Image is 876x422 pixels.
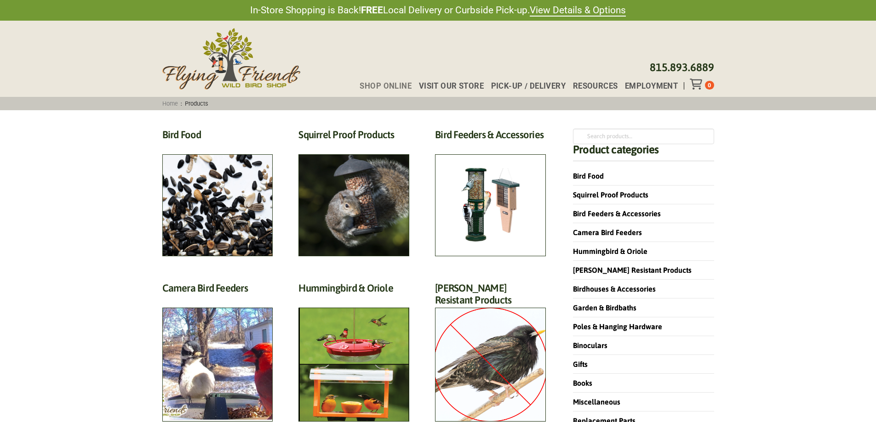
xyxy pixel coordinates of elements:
[159,100,212,107] span: :
[690,79,705,90] div: Toggle Off Canvas Content
[419,82,484,90] span: Visit Our Store
[573,228,642,236] a: Camera Bird Feeders
[352,82,411,90] a: Shop Online
[573,172,604,180] a: Bird Food
[650,61,714,73] a: 815.893.6889
[530,5,626,17] a: View Details & Options
[573,398,620,406] a: Miscellaneous
[182,100,212,107] span: Products
[298,129,409,146] h2: Squirrel Proof Products
[435,129,546,256] a: Visit product category Bird Feeders & Accessories
[298,282,409,299] h2: Hummingbird & Oriole
[573,129,714,144] input: Search products…
[361,5,383,16] strong: FREE
[573,322,662,331] a: Poles & Hanging Hardware
[618,82,678,90] a: Employment
[573,266,692,274] a: [PERSON_NAME] Resistant Products
[250,4,626,17] span: In-Store Shopping is Back! Local Delivery or Curbside Pick-up.
[625,82,678,90] span: Employment
[162,282,273,299] h2: Camera Bird Feeders
[573,285,656,293] a: Birdhouses & Accessories
[484,82,566,90] a: Pick-up / Delivery
[573,82,618,90] span: Resources
[573,379,592,387] a: Books
[360,82,412,90] span: Shop Online
[491,82,566,90] span: Pick-up / Delivery
[412,82,484,90] a: Visit Our Store
[573,360,588,368] a: Gifts
[435,282,546,422] a: Visit product category Starling Resistant Products
[162,129,273,146] h2: Bird Food
[435,129,546,146] h2: Bird Feeders & Accessories
[566,82,618,90] a: Resources
[298,129,409,256] a: Visit product category Squirrel Proof Products
[435,282,546,311] h2: [PERSON_NAME] Resistant Products
[573,304,636,312] a: Garden & Birdbaths
[573,341,607,349] a: Binoculars
[573,191,648,199] a: Squirrel Proof Products
[573,209,661,218] a: Bird Feeders & Accessories
[162,282,273,422] a: Visit product category Camera Bird Feeders
[162,129,273,256] a: Visit product category Bird Food
[573,144,714,161] h4: Product categories
[573,247,647,255] a: Hummingbird & Oriole
[298,282,409,422] a: Visit product category Hummingbird & Oriole
[162,28,300,90] img: Flying Friends Wild Bird Shop Logo
[708,82,711,89] span: 0
[159,100,181,107] a: Home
